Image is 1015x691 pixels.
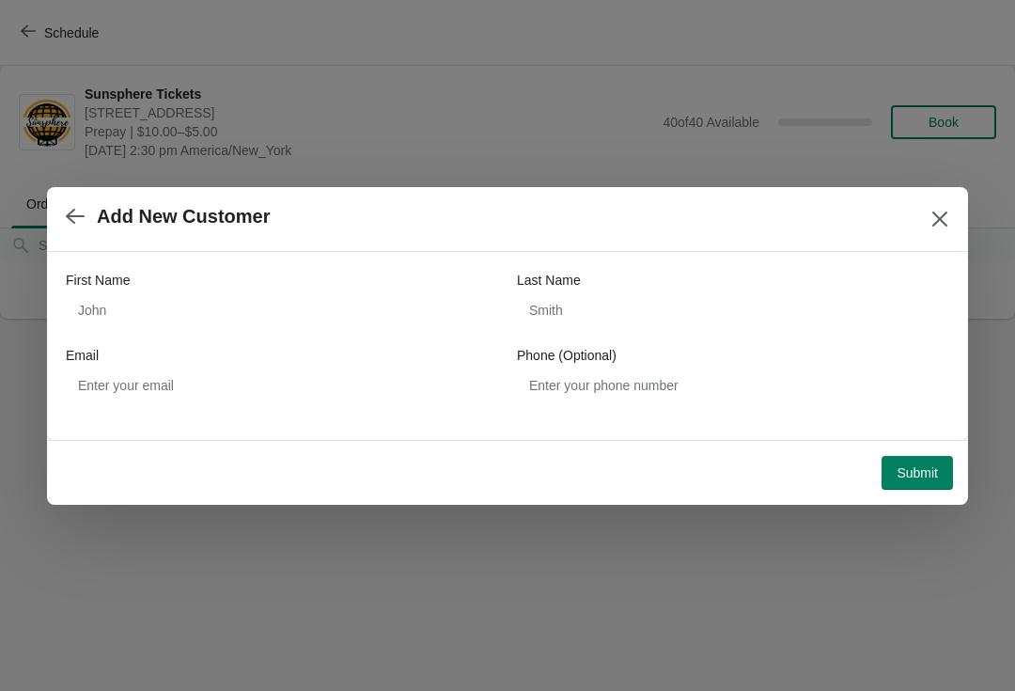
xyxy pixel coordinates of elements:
[97,206,270,228] h2: Add New Customer
[897,465,938,480] span: Submit
[517,293,949,327] input: Smith
[66,271,130,290] label: First Name
[923,202,957,236] button: Close
[882,456,953,490] button: Submit
[66,293,498,327] input: John
[66,369,498,402] input: Enter your email
[517,271,581,290] label: Last Name
[66,346,99,365] label: Email
[517,369,949,402] input: Enter your phone number
[517,346,617,365] label: Phone (Optional)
